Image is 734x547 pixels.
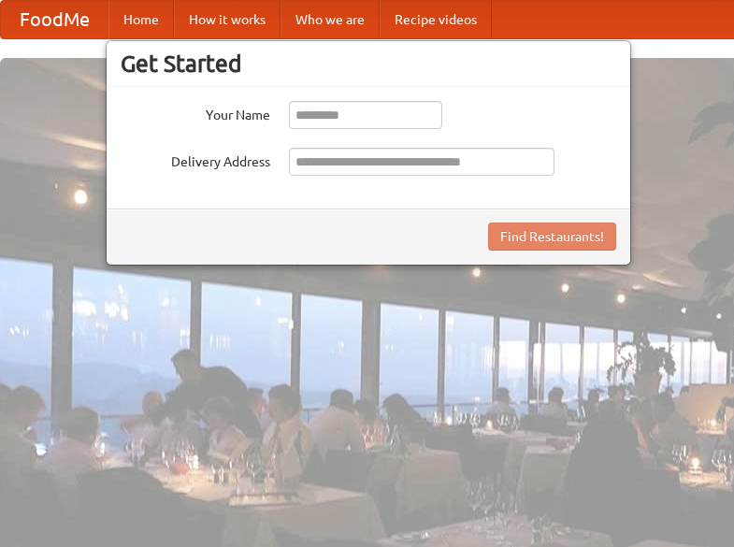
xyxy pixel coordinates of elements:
[380,1,492,38] a: Recipe videos
[174,1,281,38] a: How it works
[108,1,174,38] a: Home
[121,50,616,78] h3: Get Started
[121,101,270,124] label: Your Name
[1,1,108,38] a: FoodMe
[281,1,380,38] a: Who we are
[121,148,270,171] label: Delivery Address
[488,223,616,251] button: Find Restaurants!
